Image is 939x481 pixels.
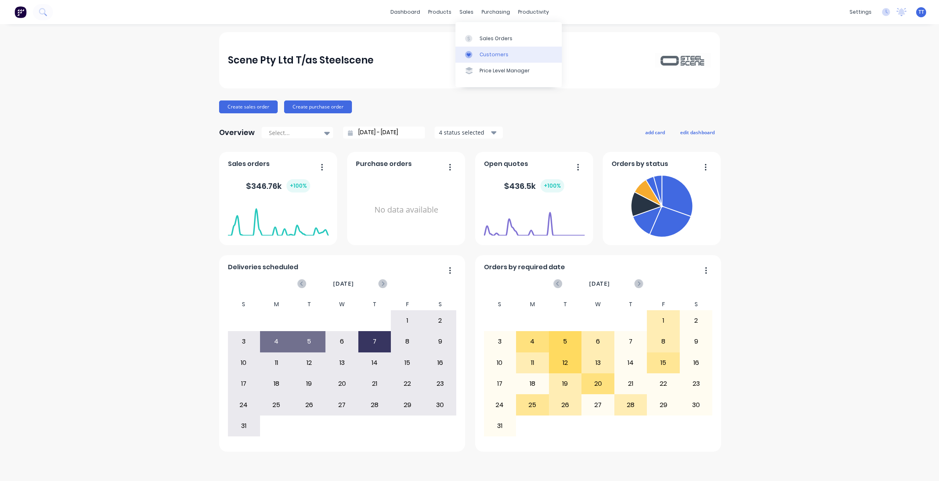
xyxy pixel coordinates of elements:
div: 18 [260,374,293,394]
div: F [647,299,680,310]
div: 4 [516,332,549,352]
div: 30 [680,395,712,415]
div: S [484,299,516,310]
div: + 100 % [287,179,310,192]
div: S [680,299,713,310]
span: TT [919,8,924,16]
div: T [549,299,582,310]
div: 20 [582,374,614,394]
div: 27 [326,395,358,415]
div: purchasing [478,6,514,18]
div: 20 [326,374,358,394]
div: 22 [391,374,423,394]
img: Factory [14,6,26,18]
div: 31 [228,416,260,436]
div: 11 [516,353,549,373]
div: T [614,299,647,310]
div: 26 [549,395,581,415]
div: 13 [326,353,358,373]
div: 13 [582,353,614,373]
span: Open quotes [484,159,528,169]
div: 11 [260,353,293,373]
div: 4 status selected [439,128,490,137]
div: 21 [615,374,647,394]
div: Sales Orders [480,35,512,42]
div: sales [455,6,478,18]
div: 9 [424,332,456,352]
div: 25 [516,395,549,415]
div: + 100 % [541,179,564,192]
div: T [293,299,326,310]
a: Customers [455,47,562,63]
div: 16 [424,353,456,373]
div: 22 [647,374,679,394]
div: 10 [484,353,516,373]
div: 15 [647,353,679,373]
div: 19 [549,374,581,394]
div: 24 [228,395,260,415]
div: 14 [359,353,391,373]
span: Orders by status [612,159,668,169]
span: Sales orders [228,159,270,169]
span: Purchase orders [356,159,412,169]
div: 26 [293,395,325,415]
div: 9 [680,332,712,352]
div: 3 [484,332,516,352]
span: [DATE] [333,279,354,288]
div: 5 [549,332,581,352]
div: 28 [359,395,391,415]
div: 2 [424,311,456,331]
div: 21 [359,374,391,394]
div: 2 [680,311,712,331]
div: Scene Pty Ltd T/as Steelscene [228,52,374,68]
div: 29 [391,395,423,415]
img: Scene Pty Ltd T/as Steelscene [655,53,711,67]
div: No data available [356,172,457,248]
div: 1 [647,311,679,331]
a: dashboard [386,6,424,18]
div: 24 [484,395,516,415]
span: Orders by required date [484,262,565,272]
div: M [516,299,549,310]
a: Sales Orders [455,30,562,46]
div: 23 [680,374,712,394]
div: M [260,299,293,310]
div: 15 [391,353,423,373]
div: T [358,299,391,310]
div: 5 [293,332,325,352]
button: add card [640,127,670,137]
div: 8 [391,332,423,352]
div: 17 [228,374,260,394]
div: 18 [516,374,549,394]
a: Price Level Manager [455,63,562,79]
div: 4 [260,332,293,352]
button: Create sales order [219,100,278,113]
div: 23 [424,374,456,394]
div: W [325,299,358,310]
div: 6 [582,332,614,352]
span: Deliveries scheduled [228,262,298,272]
div: Customers [480,51,508,58]
div: 12 [549,353,581,373]
div: 14 [615,353,647,373]
div: 12 [293,353,325,373]
button: edit dashboard [675,127,720,137]
div: 27 [582,395,614,415]
button: 4 status selected [435,127,503,139]
div: 3 [228,332,260,352]
div: Overview [219,125,255,141]
div: $ 436.5k [504,179,564,192]
div: Price Level Manager [480,67,530,74]
div: 28 [615,395,647,415]
div: W [581,299,614,310]
div: 1 [391,311,423,331]
div: $ 346.76k [246,179,310,192]
div: 30 [424,395,456,415]
div: 29 [647,395,679,415]
div: S [228,299,260,310]
div: 7 [615,332,647,352]
button: Create purchase order [284,100,352,113]
span: [DATE] [589,279,610,288]
div: 31 [484,416,516,436]
div: 19 [293,374,325,394]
